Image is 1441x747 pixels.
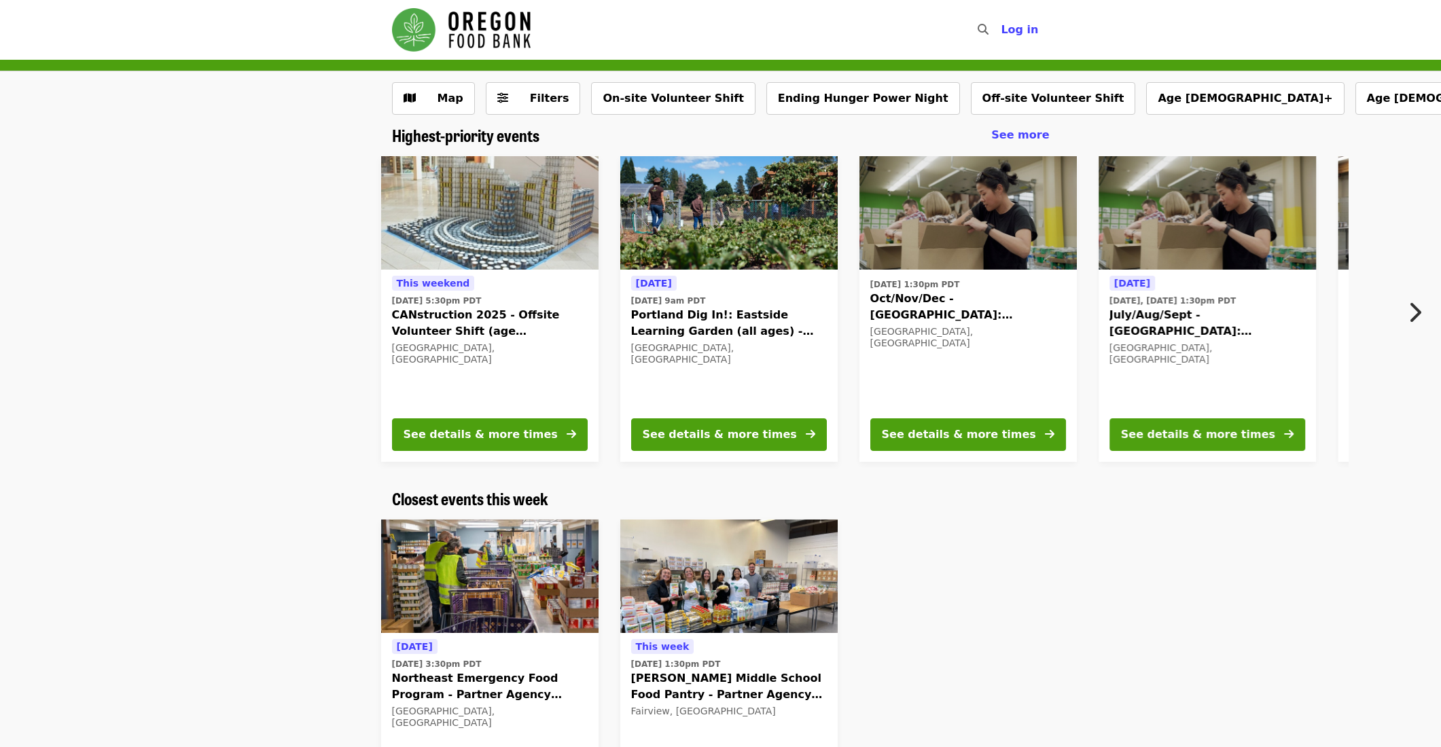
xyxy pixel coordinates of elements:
[397,278,470,289] span: This weekend
[859,156,1077,270] img: Oct/Nov/Dec - Portland: Repack/Sort (age 8+) organized by Oregon Food Bank
[1121,426,1275,443] div: See details & more times
[497,92,508,105] i: sliders-h icon
[620,520,838,634] img: Reynolds Middle School Food Pantry - Partner Agency Support organized by Oregon Food Bank
[567,428,576,441] i: arrow-right icon
[392,126,539,145] a: Highest-priority events
[392,295,482,307] time: [DATE] 5:30pm PDT
[392,670,588,703] span: Northeast Emergency Food Program - Partner Agency Support
[1099,156,1316,270] img: July/Aug/Sept - Portland: Repack/Sort (age 8+) organized by Oregon Food Bank
[882,426,1036,443] div: See details & more times
[397,641,433,652] span: [DATE]
[381,126,1061,145] div: Highest-priority events
[991,127,1049,143] a: See more
[620,156,838,462] a: See details for "Portland Dig In!: Eastside Learning Garden (all ages) - Aug/Sept/Oct"
[392,489,548,509] a: Closest events this week
[620,156,838,270] img: Portland Dig In!: Eastside Learning Garden (all ages) - Aug/Sept/Oct organized by Oregon Food Bank
[591,82,755,115] button: On-site Volunteer Shift
[870,418,1066,451] button: See details & more times
[392,82,475,115] button: Show map view
[643,426,797,443] div: See details & more times
[392,658,482,670] time: [DATE] 3:30pm PDT
[766,82,960,115] button: Ending Hunger Power Night
[404,426,558,443] div: See details & more times
[381,520,599,634] img: Northeast Emergency Food Program - Partner Agency Support organized by Oregon Food Bank
[971,82,1136,115] button: Off-site Volunteer Shift
[392,486,548,510] span: Closest events this week
[392,307,588,340] span: CANstruction 2025 - Offsite Volunteer Shift (age [DEMOGRAPHIC_DATA]+)
[636,641,690,652] span: This week
[997,14,1008,46] input: Search
[806,428,815,441] i: arrow-right icon
[1109,307,1305,340] span: July/Aug/Sept - [GEOGRAPHIC_DATA]: Repack/Sort (age [DEMOGRAPHIC_DATA]+)
[990,16,1049,43] button: Log in
[392,342,588,365] div: [GEOGRAPHIC_DATA], [GEOGRAPHIC_DATA]
[486,82,581,115] button: Filters (0 selected)
[1396,293,1441,331] button: Next item
[1408,299,1421,325] i: chevron-right icon
[870,278,960,291] time: [DATE] 1:30pm PDT
[978,23,989,36] i: search icon
[1109,295,1236,307] time: [DATE], [DATE] 1:30pm PDT
[1114,278,1150,289] span: [DATE]
[1045,428,1054,441] i: arrow-right icon
[1109,342,1305,365] div: [GEOGRAPHIC_DATA], [GEOGRAPHIC_DATA]
[392,706,588,729] div: [GEOGRAPHIC_DATA], [GEOGRAPHIC_DATA]
[631,307,827,340] span: Portland Dig In!: Eastside Learning Garden (all ages) - Aug/Sept/Oct
[1284,428,1294,441] i: arrow-right icon
[438,92,463,105] span: Map
[631,706,827,717] div: Fairview, [GEOGRAPHIC_DATA]
[631,418,827,451] button: See details & more times
[1001,23,1038,36] span: Log in
[631,670,827,703] span: [PERSON_NAME] Middle School Food Pantry - Partner Agency Support
[859,156,1077,462] a: See details for "Oct/Nov/Dec - Portland: Repack/Sort (age 8+)"
[392,123,539,147] span: Highest-priority events
[381,489,1061,509] div: Closest events this week
[991,128,1049,141] span: See more
[404,92,416,105] i: map icon
[381,156,599,270] img: CANstruction 2025 - Offsite Volunteer Shift (age 16+) organized by Oregon Food Bank
[1146,82,1344,115] button: Age [DEMOGRAPHIC_DATA]+
[636,278,672,289] span: [DATE]
[870,326,1066,349] div: [GEOGRAPHIC_DATA], [GEOGRAPHIC_DATA]
[631,342,827,365] div: [GEOGRAPHIC_DATA], [GEOGRAPHIC_DATA]
[870,291,1066,323] span: Oct/Nov/Dec - [GEOGRAPHIC_DATA]: Repack/Sort (age [DEMOGRAPHIC_DATA]+)
[631,658,721,670] time: [DATE] 1:30pm PDT
[392,418,588,451] button: See details & more times
[392,8,531,52] img: Oregon Food Bank - Home
[631,295,706,307] time: [DATE] 9am PDT
[1109,418,1305,451] button: See details & more times
[381,156,599,462] a: See details for "CANstruction 2025 - Offsite Volunteer Shift (age 16+)"
[1099,156,1316,462] a: See details for "July/Aug/Sept - Portland: Repack/Sort (age 8+)"
[530,92,569,105] span: Filters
